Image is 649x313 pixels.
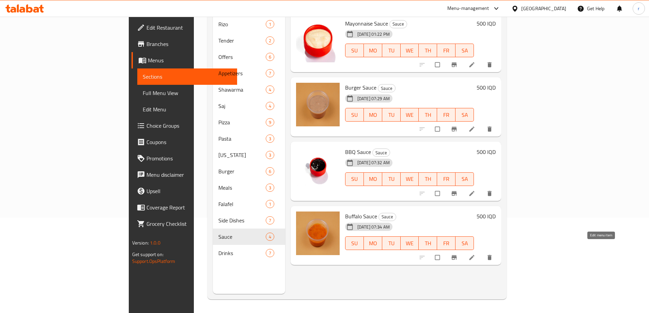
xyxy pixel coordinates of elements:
[345,147,371,157] span: BBQ Sauce
[421,110,434,120] span: TH
[345,172,364,186] button: SU
[218,151,265,159] span: [US_STATE]
[421,174,434,184] span: TH
[137,85,237,101] a: Full Menu View
[468,190,477,197] a: Edit menu item
[367,110,380,120] span: MO
[364,236,382,250] button: MO
[218,135,265,143] div: Pasta
[345,18,388,29] span: Mayonnaise Sauce
[132,118,237,134] a: Choice Groups
[218,167,265,175] span: Burger
[455,236,474,250] button: SA
[266,250,274,256] span: 7
[378,84,395,92] span: Sauce
[458,46,471,56] span: SA
[385,238,398,248] span: TU
[385,46,398,56] span: TU
[355,31,392,37] span: [DATE] 01:22 PM
[458,174,471,184] span: SA
[382,172,401,186] button: TU
[447,122,463,137] button: Branch-specific-item
[364,44,382,57] button: MO
[137,101,237,118] a: Edit Menu
[266,233,274,241] div: items
[355,159,392,166] span: [DATE] 07:32 AM
[401,44,419,57] button: WE
[437,44,455,57] button: FR
[146,187,232,195] span: Upsell
[440,46,453,56] span: FR
[431,58,445,71] span: Select to update
[455,172,474,186] button: SA
[382,108,401,122] button: TU
[390,20,407,28] span: Sauce
[218,233,265,241] span: Sauce
[218,216,265,224] span: Side Dishes
[266,249,274,257] div: items
[132,238,149,247] span: Version:
[345,44,364,57] button: SU
[348,238,361,248] span: SU
[146,203,232,212] span: Coverage Report
[437,172,455,186] button: FR
[477,147,496,157] h6: 500 IQD
[143,105,232,113] span: Edit Menu
[345,82,376,93] span: Burger Sauce
[137,68,237,85] a: Sections
[132,216,237,232] a: Grocery Checklist
[266,53,274,61] div: items
[458,110,471,120] span: SA
[218,118,265,126] span: Pizza
[213,130,285,147] div: Pasta3
[266,37,274,44] span: 2
[401,108,419,122] button: WE
[440,238,453,248] span: FR
[355,224,392,230] span: [DATE] 07:34 AM
[482,122,498,137] button: delete
[218,69,265,77] span: Appetizers
[367,174,380,184] span: MO
[213,245,285,261] div: Drinks7
[447,4,489,13] div: Menu-management
[403,174,416,184] span: WE
[266,70,274,77] span: 7
[213,98,285,114] div: Saj4
[213,147,285,163] div: [US_STATE]3
[218,151,265,159] div: Kentucky
[218,20,265,28] span: Rizo
[266,151,274,159] div: items
[146,24,232,32] span: Edit Restaurant
[213,32,285,49] div: Tender2
[266,216,274,224] div: items
[266,201,274,207] span: 1
[218,102,265,110] span: Saj
[218,200,265,208] div: Falafel
[364,108,382,122] button: MO
[218,53,265,61] span: Offers
[146,171,232,179] span: Menu disclaimer
[345,108,364,122] button: SU
[403,46,416,56] span: WE
[213,65,285,81] div: Appetizers7
[132,167,237,183] a: Menu disclaimer
[477,212,496,221] h6: 500 IQD
[373,149,390,157] span: Sauce
[385,174,398,184] span: TU
[132,36,237,52] a: Branches
[477,19,496,28] h6: 500 IQD
[266,54,274,60] span: 6
[468,126,477,132] a: Edit menu item
[132,199,237,216] a: Coverage Report
[213,13,285,264] nav: Menu sections
[482,57,498,72] button: delete
[385,110,398,120] span: TU
[146,122,232,130] span: Choice Groups
[348,46,361,56] span: SU
[419,108,437,122] button: TH
[447,57,463,72] button: Branch-specific-item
